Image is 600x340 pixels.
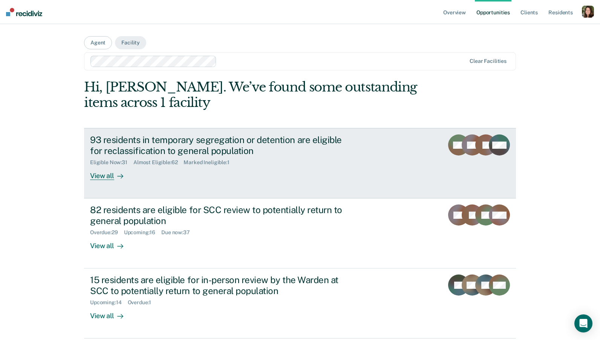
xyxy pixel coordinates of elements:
div: View all [90,166,132,180]
div: 93 residents in temporary segregation or detention are eligible for reclassification to general p... [90,134,355,156]
img: Recidiviz [6,8,42,16]
div: Upcoming : 16 [124,229,162,236]
div: Upcoming : 14 [90,299,128,306]
div: Marked Ineligible : 1 [184,159,235,166]
div: Due now : 37 [161,229,196,236]
div: Overdue : 1 [128,299,158,306]
div: Hi, [PERSON_NAME]. We’ve found some outstanding items across 1 facility [84,79,430,110]
div: Eligible Now : 31 [90,159,133,166]
div: Open Intercom Messenger [574,314,592,332]
div: 15 residents are eligible for in-person review by the Warden at SCC to potentially return to gene... [90,274,355,296]
a: 82 residents are eligible for SCC review to potentially return to general populationOverdue:29Upc... [84,198,516,268]
div: Overdue : 29 [90,229,124,236]
button: Agent [84,36,112,49]
a: 15 residents are eligible for in-person review by the Warden at SCC to potentially return to gene... [84,268,516,338]
div: View all [90,236,132,250]
a: 93 residents in temporary segregation or detention are eligible for reclassification to general p... [84,128,516,198]
div: View all [90,306,132,320]
div: Almost Eligible : 62 [133,159,184,166]
div: 82 residents are eligible for SCC review to potentially return to general population [90,204,355,226]
div: Clear facilities [470,58,507,64]
button: Facility [115,36,146,49]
